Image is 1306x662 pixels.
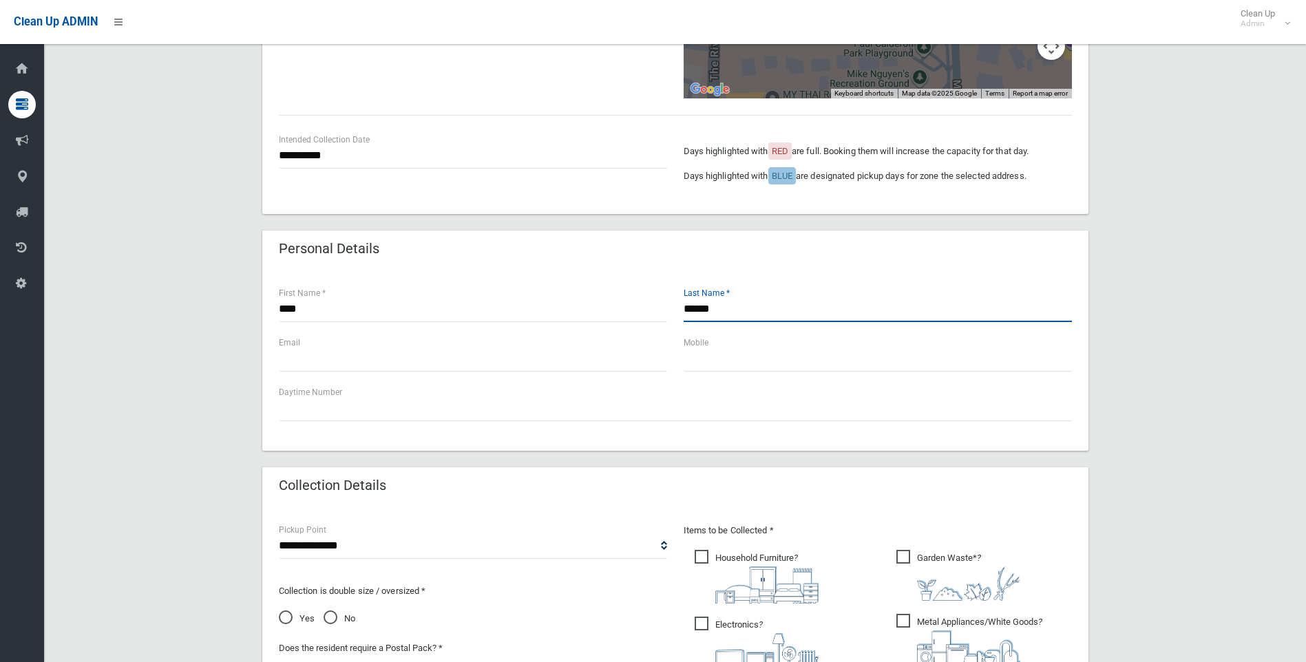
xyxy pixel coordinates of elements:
small: Admin [1241,19,1275,29]
button: Map camera controls [1038,32,1065,60]
p: Days highlighted with are designated pickup days for zone the selected address. [684,168,1072,184]
a: Open this area in Google Maps (opens a new window) [687,81,733,98]
header: Collection Details [262,472,403,499]
header: Personal Details [262,235,396,262]
img: 4fd8a5c772b2c999c83690221e5242e0.png [917,566,1020,601]
span: BLUE [772,171,792,181]
img: aa9efdbe659d29b613fca23ba79d85cb.png [715,566,819,604]
a: Report a map error [1013,89,1068,97]
label: Does the resident require a Postal Pack? * [279,640,443,656]
span: Map data ©2025 Google [902,89,977,97]
span: Clean Up ADMIN [14,15,98,28]
p: Days highlighted with are full. Booking them will increase the capacity for that day. [684,143,1072,160]
img: Google [687,81,733,98]
span: Garden Waste* [896,550,1020,601]
span: Clean Up [1234,8,1289,29]
span: RED [772,146,788,156]
p: Collection is double size / oversized * [279,583,667,599]
a: Terms (opens in new tab) [985,89,1004,97]
i: ? [715,553,819,604]
span: Yes [279,610,315,627]
span: Household Furniture [695,550,819,604]
span: No [324,610,355,627]
i: ? [917,553,1020,601]
p: Items to be Collected * [684,522,1072,539]
button: Keyboard shortcuts [834,89,894,98]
